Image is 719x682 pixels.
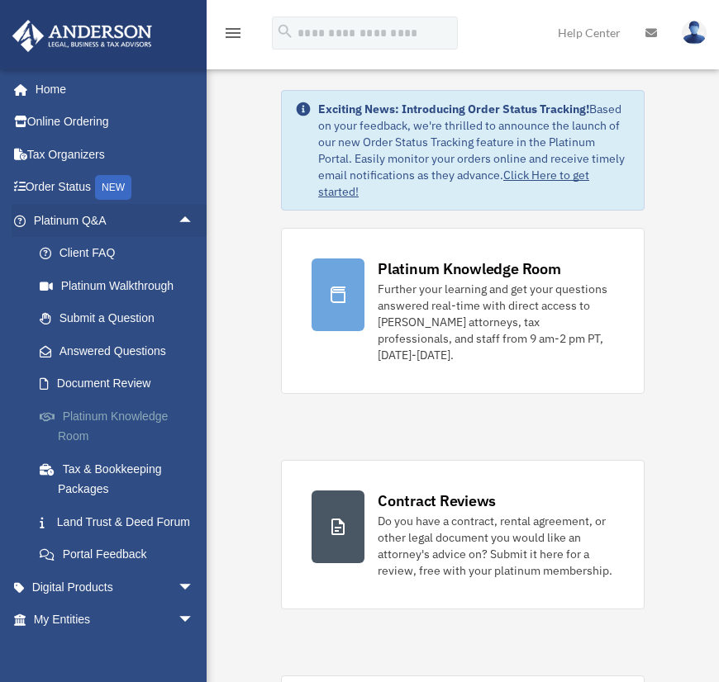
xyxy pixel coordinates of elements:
a: Land Trust & Deed Forum [23,505,219,538]
i: menu [223,23,243,43]
a: Submit a Question [23,302,219,335]
a: Document Review [23,367,219,400]
a: Digital Productsarrow_drop_down [12,571,219,604]
div: Based on your feedback, we're thrilled to announce the launch of our new Order Status Tracking fe... [318,101,631,200]
a: Platinum Walkthrough [23,269,219,302]
a: Home [12,73,211,106]
a: Order StatusNEW [12,171,219,205]
div: NEW [95,175,131,200]
a: Contract Reviews Do you have a contract, rental agreement, or other legal document you would like... [281,460,645,609]
div: Contract Reviews [378,490,496,511]
span: arrow_drop_down [178,604,211,637]
a: menu [223,29,243,43]
strong: Exciting News: Introducing Order Status Tracking! [318,102,589,116]
img: Anderson Advisors Platinum Portal [7,20,157,52]
div: Do you have a contract, rental agreement, or other legal document you would like an attorney's ad... [378,513,614,579]
a: Tax Organizers [12,138,219,171]
a: Answered Questions [23,334,219,367]
span: arrow_drop_down [178,571,211,604]
a: Platinum Q&Aarrow_drop_up [12,204,219,237]
i: search [276,22,294,40]
a: Click Here to get started! [318,168,589,199]
a: Client FAQ [23,237,219,270]
div: Further your learning and get your questions answered real-time with direct access to [PERSON_NAM... [378,281,614,363]
a: Online Ordering [12,106,219,139]
a: Platinum Knowledge Room [23,400,219,452]
span: arrow_drop_up [178,204,211,238]
a: My Entitiesarrow_drop_down [12,604,219,637]
div: Platinum Knowledge Room [378,258,561,279]
img: User Pic [682,21,707,45]
a: Platinum Knowledge Room Further your learning and get your questions answered real-time with dire... [281,228,645,394]
a: Portal Feedback [23,538,219,571]
a: Tax & Bookkeeping Packages [23,452,219,505]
